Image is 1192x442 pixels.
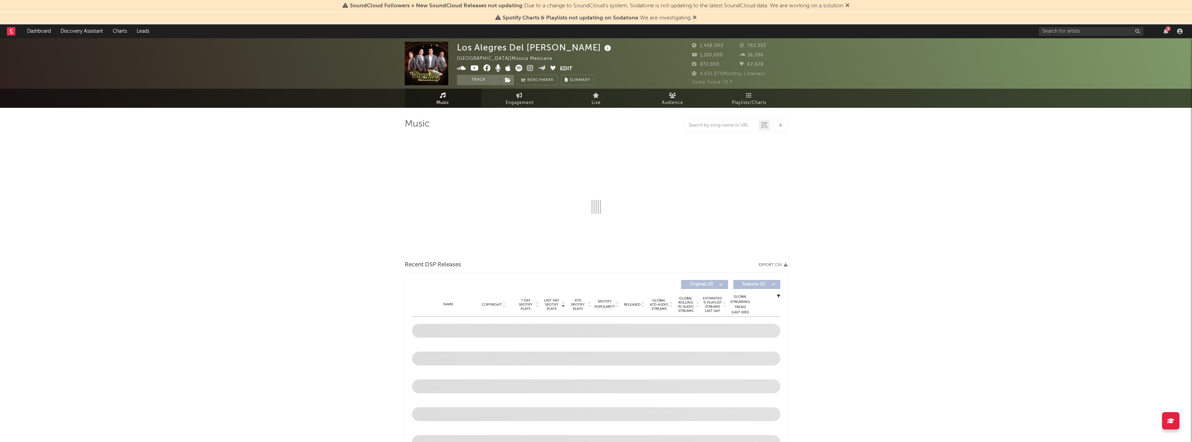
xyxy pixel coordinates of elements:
[350,3,522,9] span: SoundCloud Followers + New SoundCloud Releases not updating
[560,65,573,73] button: Edit
[759,263,788,267] button: Export CSV
[692,80,732,85] span: Jump Score: 72.7
[56,24,108,38] a: Discovery Assistant
[634,89,711,108] a: Audience
[558,89,634,108] a: Live
[740,43,766,48] span: 762,353
[692,43,723,48] span: 1,458,003
[1163,29,1168,34] button: 8
[845,3,850,9] span: Dismiss
[457,42,613,53] div: Los Alegres Del [PERSON_NAME]
[692,53,723,57] span: 1,150,000
[405,261,461,269] span: Recent DSP Releases
[457,55,560,63] div: [GEOGRAPHIC_DATA] | Música Mexicana
[703,296,722,313] span: Estimated % Playlist Streams Last Day
[738,282,770,287] span: Features ( 0 )
[482,303,502,307] span: Copyright
[649,298,669,311] span: Global ATD Audio Streams
[676,296,695,313] span: Global Rolling 7D Audio Streams
[692,62,719,67] span: 872,000
[350,3,843,9] span: : Due to a change to SoundCloud's system, Sodatone is not updating to the latest SoundCloud data....
[405,89,481,108] a: Music
[733,280,780,289] button: Features(0)
[686,282,718,287] span: Originals ( 0 )
[732,99,766,107] span: Playlists/Charts
[543,298,561,311] span: Last Day Spotify Plays
[662,99,683,107] span: Audience
[685,123,759,128] input: Search by song name or URL
[740,62,764,67] span: 67,628
[503,15,638,21] span: Spotify Charts & Playlists not updating on Sodatone
[569,298,587,311] span: ATD Spotify Plays
[527,76,554,85] span: Benchmark
[594,299,615,310] span: Spotify Popularity
[561,75,594,85] button: Summary
[624,303,640,307] span: Released
[711,89,788,108] a: Playlists/Charts
[108,24,132,38] a: Charts
[436,99,449,107] span: Music
[570,78,590,82] span: Summary
[518,75,558,85] a: Benchmark
[681,280,728,289] button: Originals(0)
[693,15,697,21] span: Dismiss
[457,75,500,85] button: Track
[481,89,558,108] a: Engagement
[730,294,751,315] div: Global Streaming Trend (Last 60D)
[503,15,690,21] span: : We are investigating
[1166,26,1171,31] div: 8
[740,53,764,57] span: 16,296
[516,298,535,311] span: 7 Day Spotify Plays
[22,24,56,38] a: Dashboard
[132,24,154,38] a: Leads
[592,99,601,107] span: Live
[1039,27,1143,36] input: Search for artists
[692,72,765,76] span: 4,651,975 Monthly Listeners
[506,99,534,107] span: Engagement
[426,302,472,307] div: Name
